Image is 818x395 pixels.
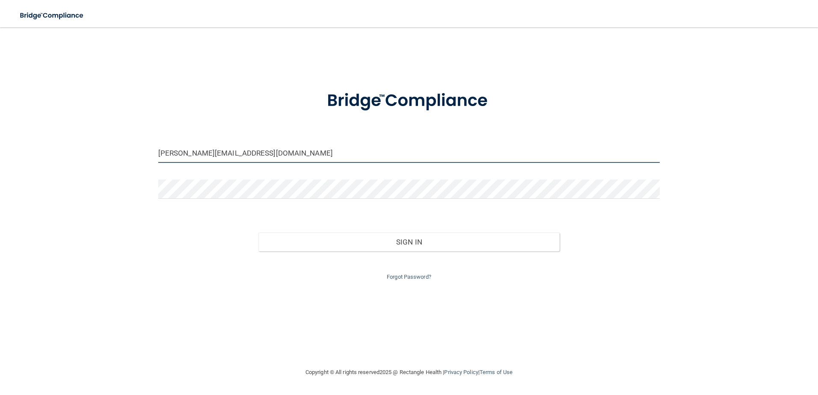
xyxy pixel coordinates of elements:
div: Copyright © All rights reserved 2025 @ Rectangle Health | | [253,359,565,386]
a: Terms of Use [480,369,513,375]
a: Privacy Policy [444,369,478,375]
img: bridge_compliance_login_screen.278c3ca4.svg [13,7,92,24]
button: Sign In [258,233,560,251]
iframe: Drift Widget Chat Controller [670,334,808,368]
img: bridge_compliance_login_screen.278c3ca4.svg [309,79,509,123]
a: Forgot Password? [387,274,431,280]
input: Email [158,144,660,163]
